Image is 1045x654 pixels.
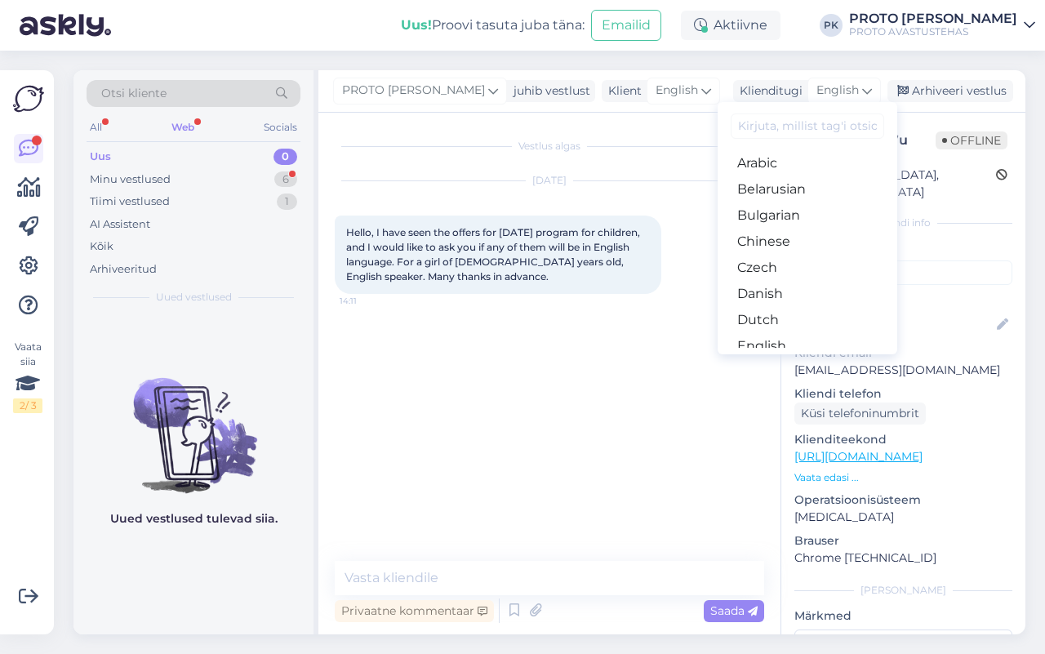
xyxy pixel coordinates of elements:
[794,362,1012,379] p: [EMAIL_ADDRESS][DOMAIN_NAME]
[602,82,642,100] div: Klient
[90,238,113,255] div: Kõik
[273,149,297,165] div: 0
[718,150,897,176] a: Arabic
[794,583,1012,598] div: [PERSON_NAME]
[718,333,897,359] a: English
[335,139,764,153] div: Vestlus algas
[90,194,170,210] div: Tiimi vestlused
[90,171,171,188] div: Minu vestlused
[401,17,432,33] b: Uus!
[936,131,1007,149] span: Offline
[681,11,780,40] div: Aktiivne
[335,600,494,622] div: Privaatne kommentaar
[794,549,1012,567] p: Chrome [TECHNICAL_ID]
[731,113,884,139] input: Kirjuta, millist tag'i otsid
[342,82,485,100] span: PROTO [PERSON_NAME]
[794,509,1012,526] p: [MEDICAL_DATA]
[591,10,661,41] button: Emailid
[340,295,401,307] span: 14:11
[794,240,1012,257] p: Kliendi tag'id
[87,117,105,138] div: All
[401,16,585,35] div: Proovi tasuta juba täna:
[13,83,44,114] img: Askly Logo
[718,255,897,281] a: Czech
[794,449,923,464] a: [URL][DOMAIN_NAME]
[73,349,313,496] img: No chats
[794,492,1012,509] p: Operatsioonisüsteem
[90,216,150,233] div: AI Assistent
[794,345,1012,362] p: Kliendi email
[794,216,1012,230] div: Kliendi info
[718,229,897,255] a: Chinese
[718,202,897,229] a: Bulgarian
[794,260,1012,285] input: Lisa tag
[346,226,643,283] span: Hello, I have seen the offers for [DATE] program for children, and I would like to ask you if any...
[90,261,157,278] div: Arhiveeritud
[794,291,1012,309] p: Kliendi nimi
[820,14,843,37] div: PK
[794,470,1012,485] p: Vaata edasi ...
[260,117,300,138] div: Socials
[849,12,1017,25] div: PROTO [PERSON_NAME]
[101,85,167,102] span: Otsi kliente
[156,290,232,305] span: Uued vestlused
[794,607,1012,625] p: Märkmed
[507,82,590,100] div: juhib vestlust
[710,603,758,618] span: Saada
[733,82,803,100] div: Klienditugi
[656,82,698,100] span: English
[274,171,297,188] div: 6
[849,12,1035,38] a: PROTO [PERSON_NAME]PROTO AVASTUSTEHAS
[718,281,897,307] a: Danish
[110,510,278,527] p: Uued vestlused tulevad siia.
[799,167,996,201] div: [GEOGRAPHIC_DATA], [GEOGRAPHIC_DATA]
[794,431,1012,448] p: Klienditeekond
[335,173,764,188] div: [DATE]
[168,117,198,138] div: Web
[718,176,897,202] a: Belarusian
[794,532,1012,549] p: Brauser
[849,25,1017,38] div: PROTO AVASTUSTEHAS
[794,385,1012,403] p: Kliendi telefon
[13,340,42,413] div: Vaata siia
[90,149,111,165] div: Uus
[718,307,897,333] a: Dutch
[794,403,926,425] div: Küsi telefoninumbrit
[13,398,42,413] div: 2 / 3
[277,194,297,210] div: 1
[816,82,859,100] span: English
[887,80,1013,102] div: Arhiveeri vestlus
